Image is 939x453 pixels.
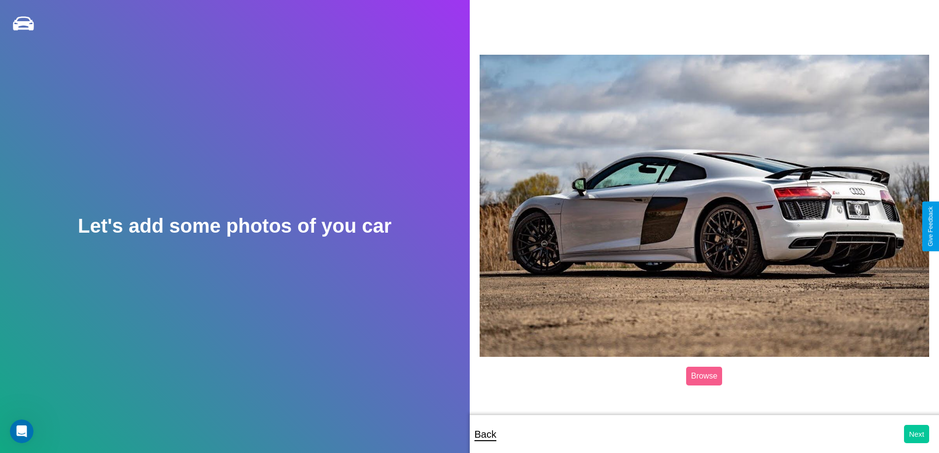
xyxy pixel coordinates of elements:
[78,215,391,237] h2: Let's add some photos of you car
[927,207,934,246] div: Give Feedback
[475,425,496,443] p: Back
[10,419,34,443] iframe: Intercom live chat
[686,367,722,385] label: Browse
[904,425,929,443] button: Next
[480,55,930,357] img: posted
